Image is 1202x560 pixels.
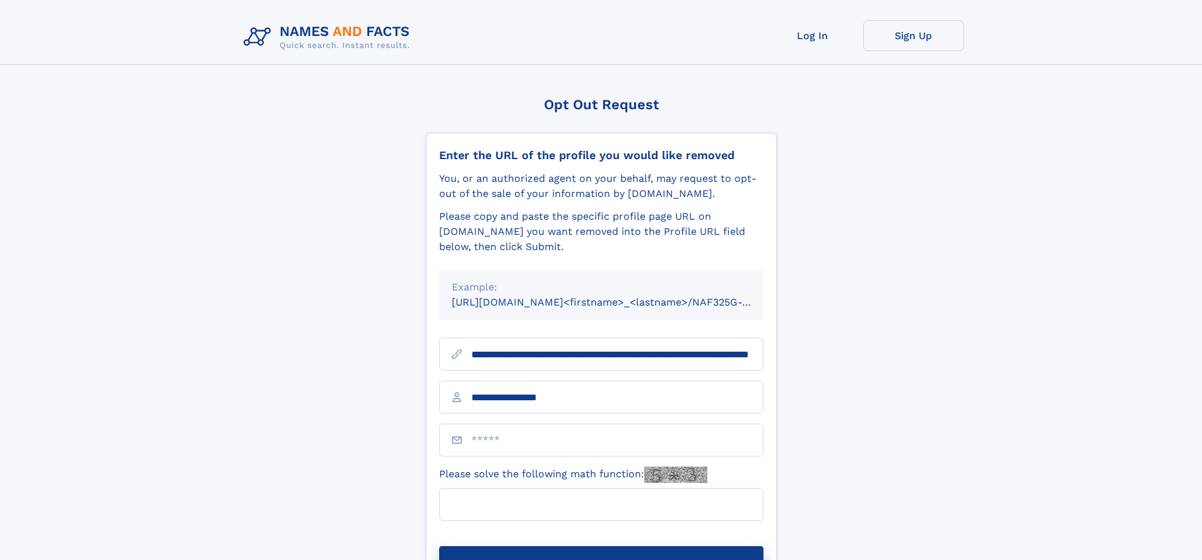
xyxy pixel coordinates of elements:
[452,296,787,308] small: [URL][DOMAIN_NAME]<firstname>_<lastname>/NAF325G-xxxxxxxx
[426,97,777,112] div: Opt Out Request
[439,209,763,254] div: Please copy and paste the specific profile page URL on [DOMAIN_NAME] you want removed into the Pr...
[439,467,707,483] label: Please solve the following math function:
[239,20,420,54] img: Logo Names and Facts
[863,20,964,51] a: Sign Up
[452,280,751,295] div: Example:
[439,148,763,162] div: Enter the URL of the profile you would like removed
[762,20,863,51] a: Log In
[439,171,763,201] div: You, or an authorized agent on your behalf, may request to opt-out of the sale of your informatio...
